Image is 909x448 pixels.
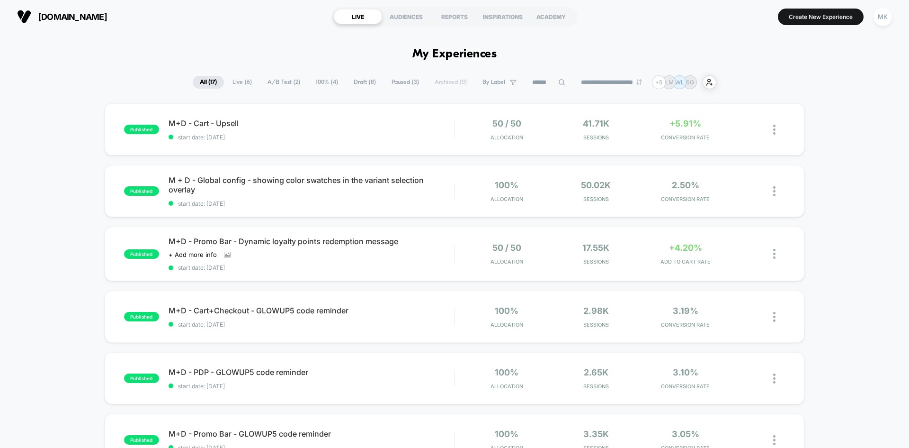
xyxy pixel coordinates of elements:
[495,306,518,316] span: 100%
[583,429,609,439] span: 3.35k
[169,383,454,390] span: start date: [DATE]
[169,306,454,315] span: M+D - Cart+Checkout - GLOWUP5 code reminder
[652,75,666,89] div: + 5
[643,258,728,265] span: ADD TO CART RATE
[124,435,159,445] span: published
[669,243,702,253] span: +4.20%
[773,186,775,196] img: close
[554,383,639,390] span: Sessions
[773,374,775,384] img: close
[169,429,454,439] span: M+D - Promo Bar - GLOWUP5 code reminder
[686,79,694,86] p: SG
[495,180,518,190] span: 100%
[169,264,454,271] span: start date: [DATE]
[773,312,775,322] img: close
[479,9,527,24] div: INSPIRATIONS
[334,9,382,24] div: LIVE
[169,200,454,207] span: start date: [DATE]
[124,249,159,259] span: published
[672,180,699,190] span: 2.50%
[169,119,454,128] span: M+D - Cart - Upsell
[643,321,728,328] span: CONVERSION RATE
[384,76,426,89] span: Paused ( 3 )
[124,186,159,196] span: published
[169,251,217,258] span: + Add more info
[554,134,639,141] span: Sessions
[14,9,110,24] button: [DOMAIN_NAME]
[412,47,497,61] h1: My Experiences
[583,306,609,316] span: 2.98k
[124,312,159,321] span: published
[169,134,454,141] span: start date: [DATE]
[17,9,31,24] img: Visually logo
[581,180,611,190] span: 50.02k
[773,249,775,259] img: close
[669,119,701,128] span: +5.91%
[490,258,523,265] span: Allocation
[773,125,775,135] img: close
[873,8,892,26] div: MK
[124,125,159,134] span: published
[636,79,642,85] img: end
[309,76,345,89] span: 100% ( 4 )
[490,134,523,141] span: Allocation
[490,196,523,202] span: Allocation
[495,367,518,377] span: 100%
[490,383,523,390] span: Allocation
[665,79,674,86] p: LM
[554,258,639,265] span: Sessions
[495,429,518,439] span: 100%
[382,9,430,24] div: AUDIENCES
[193,76,224,89] span: All ( 17 )
[124,374,159,383] span: published
[643,383,728,390] span: CONVERSION RATE
[492,243,521,253] span: 50 / 50
[673,367,698,377] span: 3.10%
[643,134,728,141] span: CONVERSION RATE
[673,306,698,316] span: 3.19%
[169,367,454,377] span: M+D - PDP - GLOWUP5 code reminder
[490,321,523,328] span: Allocation
[554,196,639,202] span: Sessions
[675,79,684,86] p: WL
[169,175,454,194] span: M + D - Global config - showing color swatches in the variant selection overlay
[584,367,608,377] span: 2.65k
[347,76,383,89] span: Draft ( 8 )
[778,9,864,25] button: Create New Experience
[169,237,454,246] span: M+D - Promo Bar - Dynamic loyalty points redemption message
[643,196,728,202] span: CONVERSION RATE
[492,119,521,128] span: 50 / 50
[583,119,609,128] span: 41.71k
[527,9,575,24] div: ACADEMY
[773,435,775,445] img: close
[38,12,107,22] span: [DOMAIN_NAME]
[554,321,639,328] span: Sessions
[169,321,454,328] span: start date: [DATE]
[482,79,505,86] span: By Label
[225,76,259,89] span: Live ( 6 )
[672,429,699,439] span: 3.05%
[871,7,895,27] button: MK
[582,243,609,253] span: 17.55k
[260,76,307,89] span: A/B Test ( 2 )
[430,9,479,24] div: REPORTS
